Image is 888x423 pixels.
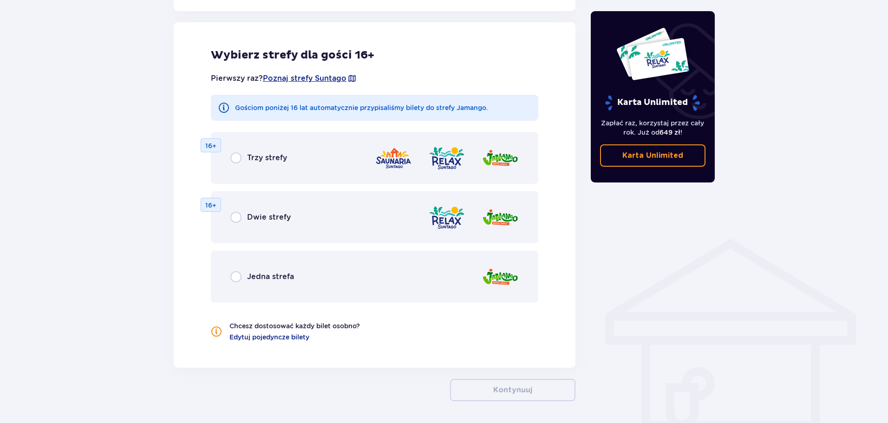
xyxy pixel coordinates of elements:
[205,141,216,150] p: 16+
[211,48,538,62] p: Wybierz strefy dla gości 16+
[229,321,360,331] p: Chcesz dostosować każdy bilet osobno?
[493,385,532,395] p: Kontynuuj
[247,153,287,163] p: Trzy strefy
[604,95,701,111] p: Karta Unlimited
[205,201,216,210] p: 16+
[600,144,706,167] a: Karta Unlimited
[622,150,683,161] p: Karta Unlimited
[375,145,412,171] img: zone logo
[229,332,309,342] a: Edytuj pojedyncze bilety
[247,272,294,282] p: Jedna strefa
[211,73,357,84] p: Pierwszy raz?
[659,129,680,136] span: 649 zł
[482,264,519,290] img: zone logo
[428,145,465,171] img: zone logo
[235,103,488,112] p: Gościom poniżej 16 lat automatycznie przypisaliśmy bilety do strefy Jamango.
[428,204,465,231] img: zone logo
[600,118,706,137] p: Zapłać raz, korzystaj przez cały rok. Już od !
[247,212,291,222] p: Dwie strefy
[482,145,519,171] img: zone logo
[450,379,575,401] button: Kontynuuj
[482,204,519,231] img: zone logo
[263,73,346,84] a: Poznaj strefy Suntago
